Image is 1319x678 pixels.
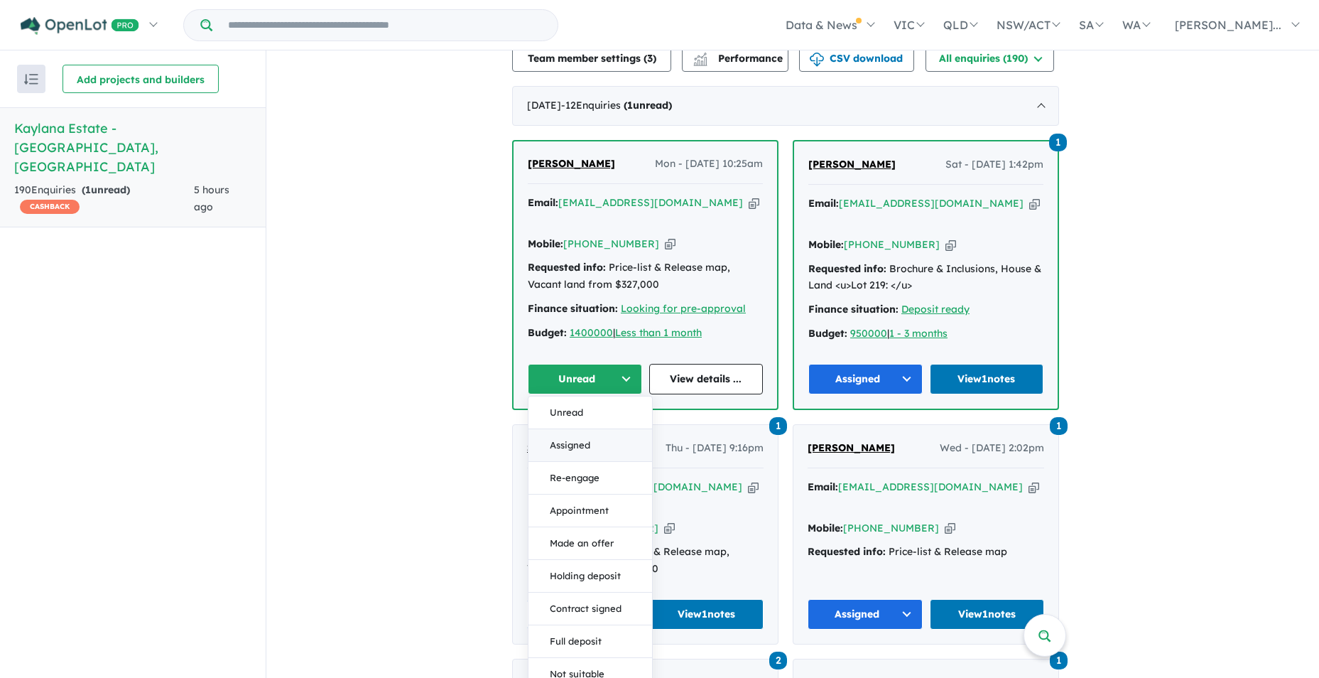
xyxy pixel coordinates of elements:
[843,522,939,534] a: [PHONE_NUMBER]
[769,417,787,435] span: 1
[512,43,671,72] button: Team member settings (3)
[769,652,787,669] span: 2
[649,364,764,394] a: View details ...
[808,262,886,275] strong: Requested info:
[940,440,1044,457] span: Wed - [DATE] 2:02pm
[694,53,707,60] img: line-chart.svg
[1049,134,1067,151] span: 1
[528,259,763,294] div: Price-list & Release map, Vacant land from $327,000
[844,238,940,251] a: [PHONE_NUMBER]
[769,650,787,669] a: 2
[808,303,899,316] strong: Finance situation:
[664,521,675,536] button: Copy
[808,480,838,493] strong: Email:
[528,196,558,209] strong: Email:
[808,522,843,534] strong: Mobile:
[528,527,652,560] button: Made an offer
[215,10,555,41] input: Try estate name, suburb, builder or developer
[1028,480,1039,495] button: Copy
[808,325,1043,343] div: |
[930,364,1044,394] a: View1notes
[1049,132,1067,151] a: 1
[527,522,563,534] strong: Mobile:
[527,545,605,558] strong: Requested info:
[930,599,1045,630] a: View1notes
[1050,652,1068,669] span: 1
[808,238,844,251] strong: Mobile:
[624,99,672,112] strong: ( unread)
[693,57,707,66] img: bar-chart.svg
[850,327,887,340] a: 950000
[901,303,970,316] a: Deposit ready
[82,183,130,196] strong: ( unread)
[528,429,652,462] button: Assigned
[808,261,1043,295] div: Brochure & Inclusions, House & Land <u>Lot 219: </u>
[839,197,1024,210] a: [EMAIL_ADDRESS][DOMAIN_NAME]
[748,480,759,495] button: Copy
[621,302,746,315] a: Looking for pre-approval
[682,43,788,72] button: Performance
[1050,650,1068,669] a: 1
[528,625,652,658] button: Full deposit
[945,521,955,536] button: Copy
[808,156,896,173] a: [PERSON_NAME]
[808,197,839,210] strong: Email:
[649,599,764,630] a: View1notes
[615,326,702,339] a: Less than 1 month
[695,52,783,65] span: Performance
[528,495,652,527] button: Appointment
[808,545,886,558] strong: Requested info:
[21,17,139,35] img: Openlot PRO Logo White
[528,326,567,339] strong: Budget:
[63,65,219,93] button: Add projects and builders
[85,183,91,196] span: 1
[749,195,759,210] button: Copy
[808,544,1044,561] div: Price-list & Release map
[527,599,642,630] button: Assigned
[528,364,642,394] button: Unread
[527,440,563,457] a: Ssss Ss
[194,183,229,213] span: 5 hours ago
[655,156,763,173] span: Mon - [DATE] 10:25am
[808,158,896,171] span: [PERSON_NAME]
[527,544,764,578] div: Price-list & Release map, Vacant land from $327,000
[24,74,38,85] img: sort.svg
[666,440,764,457] span: Thu - [DATE] 9:16pm
[14,119,251,176] h5: Kaylana Estate - [GEOGRAPHIC_DATA] , [GEOGRAPHIC_DATA]
[808,441,895,454] span: [PERSON_NAME]
[20,200,80,214] span: CASHBACK
[647,52,653,65] span: 3
[808,364,923,394] button: Assigned
[926,43,1054,72] button: All enquiries (190)
[528,237,563,250] strong: Mobile:
[570,326,613,339] a: 1400000
[558,196,743,209] a: [EMAIL_ADDRESS][DOMAIN_NAME]
[14,182,194,216] div: 190 Enquir ies
[528,325,763,342] div: |
[810,53,824,67] img: download icon
[889,327,948,340] a: 1 - 3 months
[808,327,847,340] strong: Budget:
[1029,196,1040,211] button: Copy
[528,397,652,429] button: Unread
[528,156,615,173] a: [PERSON_NAME]
[528,560,652,593] button: Holding deposit
[627,99,633,112] span: 1
[799,43,914,72] button: CSV download
[512,86,1059,126] div: [DATE]
[1050,417,1068,435] span: 1
[945,237,956,252] button: Copy
[1175,18,1281,32] span: [PERSON_NAME]...
[838,480,1023,493] a: [EMAIL_ADDRESS][DOMAIN_NAME]
[561,99,672,112] span: - 12 Enquir ies
[808,599,923,630] button: Assigned
[527,480,558,493] strong: Email:
[528,593,652,625] button: Contract signed
[563,237,659,250] a: [PHONE_NUMBER]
